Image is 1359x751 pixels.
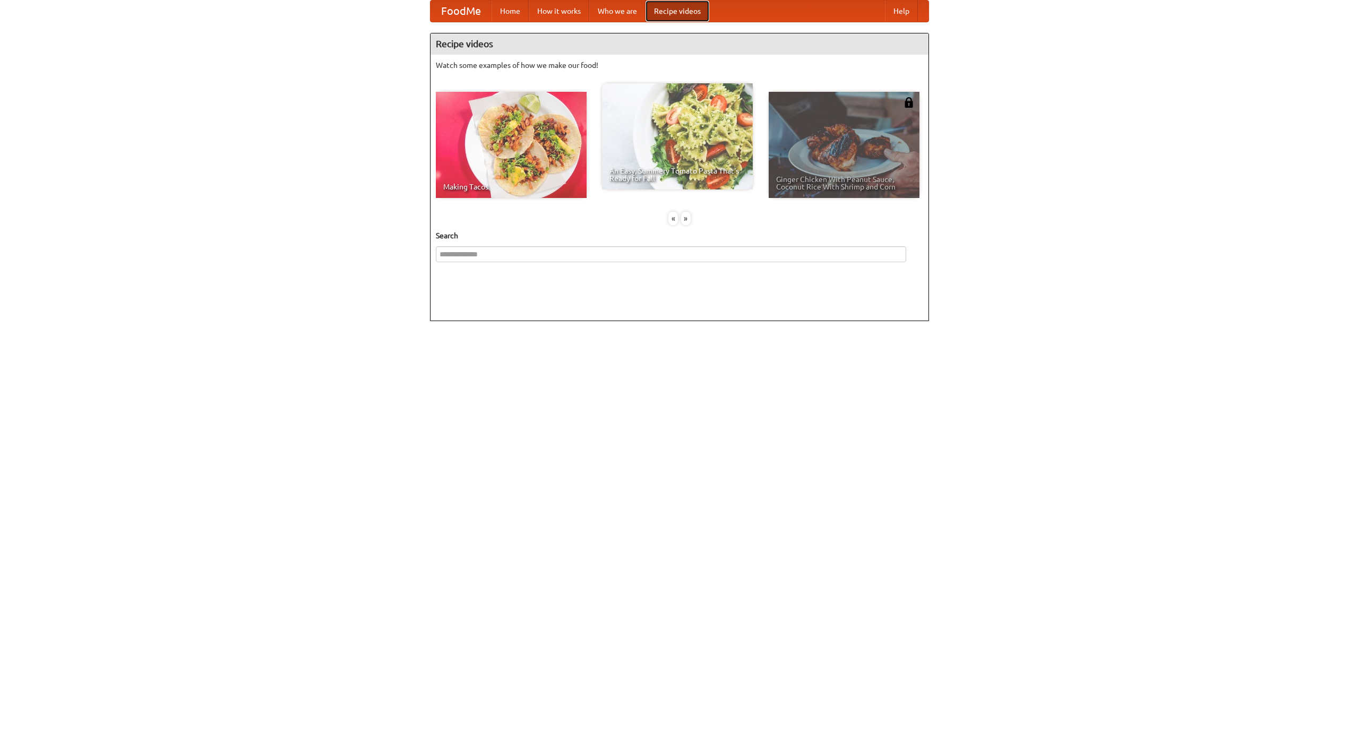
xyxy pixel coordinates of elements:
a: Help [885,1,918,22]
span: Making Tacos [443,183,579,191]
a: Who we are [589,1,646,22]
a: Making Tacos [436,92,587,198]
a: Home [492,1,529,22]
div: « [668,212,678,225]
a: How it works [529,1,589,22]
a: An Easy, Summery Tomato Pasta That's Ready for Fall [602,83,753,189]
img: 483408.png [904,97,914,108]
h4: Recipe videos [431,33,928,55]
span: An Easy, Summery Tomato Pasta That's Ready for Fall [609,167,745,182]
h5: Search [436,230,923,241]
a: Recipe videos [646,1,709,22]
a: FoodMe [431,1,492,22]
p: Watch some examples of how we make our food! [436,60,923,71]
div: » [681,212,691,225]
